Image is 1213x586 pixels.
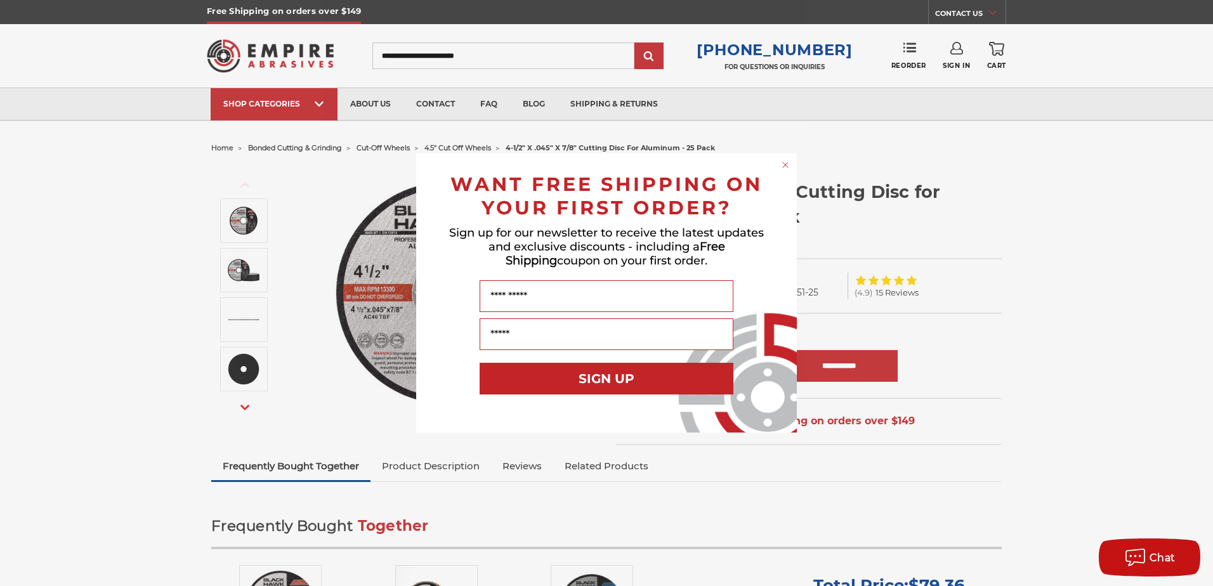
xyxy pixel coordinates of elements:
[450,173,763,219] span: WANT FREE SHIPPING ON YOUR FIRST ORDER?
[1150,552,1176,564] span: Chat
[779,159,792,171] button: Close dialog
[506,240,725,268] span: Free Shipping
[1099,538,1200,576] button: Chat
[480,363,733,394] button: SIGN UP
[449,226,764,268] span: Sign up for our newsletter to receive the latest updates and exclusive discounts - including a co...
